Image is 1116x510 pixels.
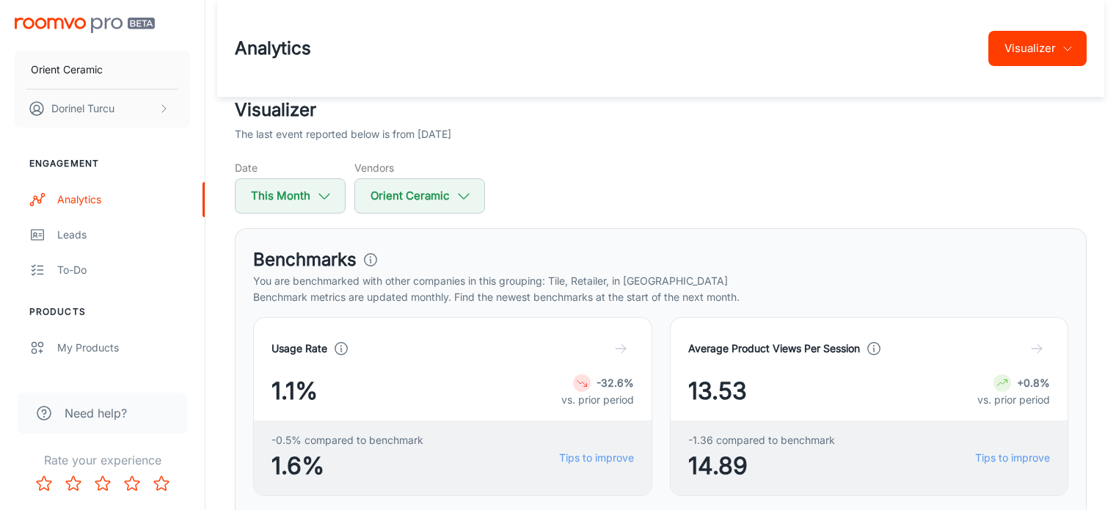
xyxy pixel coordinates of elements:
[271,340,327,357] h4: Usage Rate
[271,448,423,484] span: 1.6%
[51,101,114,117] p: Dorinel Turcu
[688,432,835,448] span: -1.36 compared to benchmark
[57,227,190,243] div: Leads
[59,469,88,498] button: Rate 2 star
[988,31,1087,66] button: Visualizer
[235,178,346,214] button: This Month
[57,340,190,356] div: My Products
[688,374,747,409] span: 13.53
[65,404,127,422] span: Need help?
[235,160,346,175] h5: Date
[597,376,634,389] strong: -32.6%
[354,178,485,214] button: Orient Ceramic
[253,273,1068,289] p: You are benchmarked with other companies in this grouping: Tile, Retailer, in [GEOGRAPHIC_DATA]
[271,374,318,409] span: 1.1%
[1017,376,1050,389] strong: +0.8%
[975,450,1050,466] a: Tips to improve
[253,289,1068,305] p: Benchmark metrics are updated monthly. Find the newest benchmarks at the start of the next month.
[117,469,147,498] button: Rate 4 star
[31,62,103,78] p: Orient Ceramic
[57,375,190,391] div: Update Products
[57,262,190,278] div: To-do
[688,340,860,357] h4: Average Product Views Per Session
[15,51,190,89] button: Orient Ceramic
[559,450,634,466] a: Tips to improve
[235,97,1087,123] h2: Visualizer
[88,469,117,498] button: Rate 3 star
[235,126,451,142] p: The last event reported below is from [DATE]
[354,160,485,175] h5: Vendors
[15,90,190,128] button: Dorinel Turcu
[561,392,634,408] p: vs. prior period
[57,192,190,208] div: Analytics
[15,18,155,33] img: Roomvo PRO Beta
[253,247,357,273] h3: Benchmarks
[29,469,59,498] button: Rate 1 star
[147,469,176,498] button: Rate 5 star
[235,35,311,62] h1: Analytics
[977,392,1050,408] p: vs. prior period
[12,451,193,469] p: Rate your experience
[688,448,835,484] span: 14.89
[271,432,423,448] span: -0.5% compared to benchmark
